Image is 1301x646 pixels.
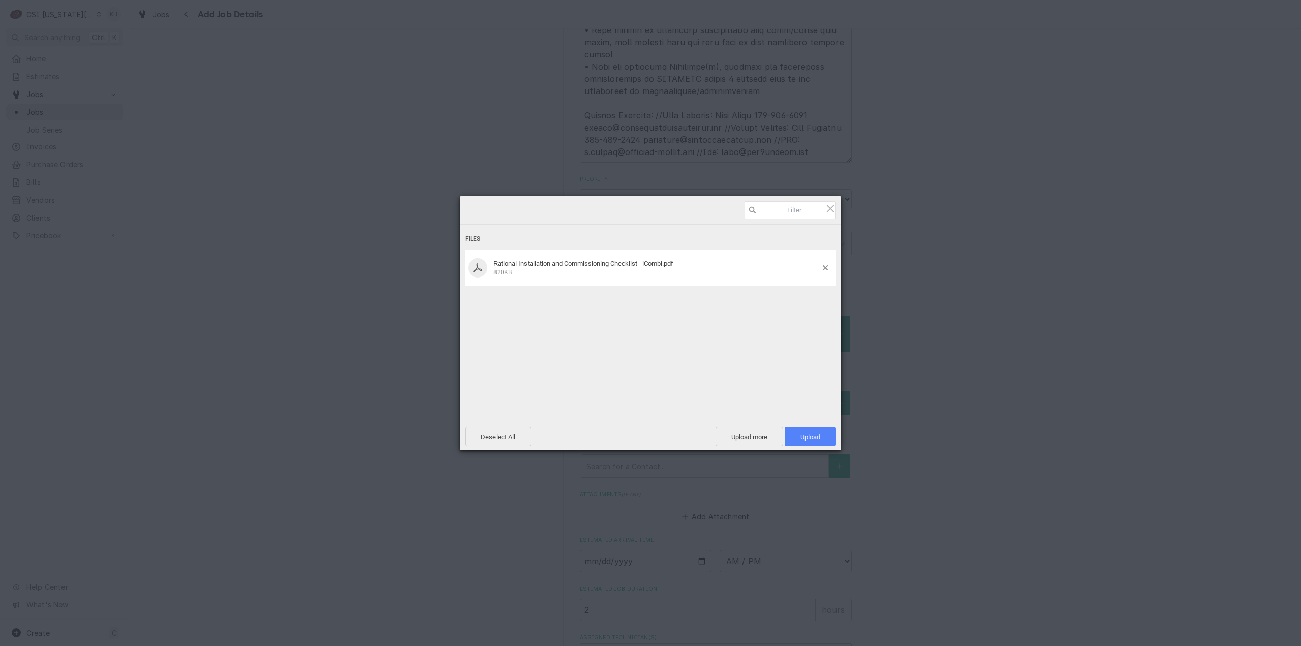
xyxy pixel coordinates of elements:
[800,433,820,441] span: Upload
[785,427,836,446] span: Upload
[493,260,673,267] span: Rational Installation and Commissioning Checklist - iCombi.pdf
[490,260,823,276] div: Rational Installation and Commissioning Checklist - iCombi.pdf
[716,427,783,446] span: Upload more
[745,201,836,219] input: Filter
[825,203,836,214] span: Click here or hit ESC to close picker
[493,269,512,276] span: 820KB
[465,427,531,446] span: Deselect All
[465,230,836,249] div: Files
